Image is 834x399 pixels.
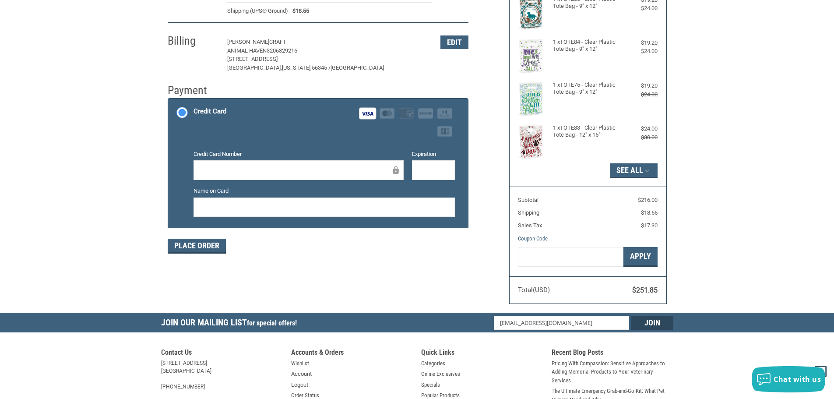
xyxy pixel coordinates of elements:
button: Chat with us [752,366,825,392]
span: [US_STATE], [282,64,312,71]
h5: Recent Blog Posts [552,348,673,359]
h5: Join Our Mailing List [161,313,301,335]
span: [GEOGRAPHIC_DATA] [331,64,384,71]
div: $30.00 [623,133,658,142]
button: Edit [440,35,468,49]
span: $18.55 [288,7,309,15]
div: $24.00 [623,90,658,99]
span: [PERSON_NAME] [227,39,269,45]
h5: Contact Us [161,348,283,359]
h5: Quick Links [421,348,543,359]
span: $18.55 [641,209,658,216]
h4: 1 x TOTE83 - Clear Plastic Tote Bag - 12" x 15" [553,124,621,139]
span: Shipping (UPS® Ground) [227,7,288,15]
input: Join [631,316,673,330]
a: Pricing With Compassion: Sensitive Approaches to Adding Memorial Products to Your Veterinary Serv... [552,359,673,385]
div: Credit Card [194,104,226,119]
span: $17.30 [641,222,658,229]
span: Total (USD) [518,286,550,294]
span: 56345 / [312,64,331,71]
span: [GEOGRAPHIC_DATA], [227,64,282,71]
a: Online Exclusives [421,370,460,378]
span: $216.00 [638,197,658,203]
span: for special offers! [247,319,297,327]
button: Place Order [168,239,226,254]
span: Shipping [518,209,539,216]
span: Subtotal [518,197,538,203]
address: [STREET_ADDRESS] [GEOGRAPHIC_DATA] [PHONE_NUMBER] [161,359,283,391]
input: Gift Certificate or Coupon Code [518,247,623,267]
span: 3206329216 [267,47,297,54]
div: $19.20 [623,39,658,47]
span: [STREET_ADDRESS] [227,56,278,62]
input: Email [494,316,629,330]
button: Apply [623,247,658,267]
a: Account [291,370,312,378]
div: $24.00 [623,47,658,56]
h2: Billing [168,34,219,48]
h4: 1 x TOTE84 - Clear Plastic Tote Bag - 9" x 12" [553,39,621,53]
button: See All [610,163,658,178]
a: Coupon Code [518,235,548,242]
div: $24.00 [623,124,658,133]
div: $24.00 [623,4,658,13]
a: Logout [291,381,308,389]
label: Expiration [412,150,455,159]
h4: 1 x TOTE75 - Clear Plastic Tote Bag - 9" x 12" [553,81,621,96]
div: $19.20 [623,81,658,90]
span: Chat with us [774,374,821,384]
h2: Payment [168,83,219,98]
span: Craft [269,39,286,45]
label: Name on Card [194,187,455,195]
span: Animal Haven [227,47,267,54]
a: Wishlist [291,359,309,368]
a: Specials [421,381,440,389]
label: Credit Card Number [194,150,404,159]
a: Categories [421,359,445,368]
span: Sales Tax [518,222,542,229]
h5: Accounts & Orders [291,348,413,359]
span: $251.85 [632,286,658,294]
